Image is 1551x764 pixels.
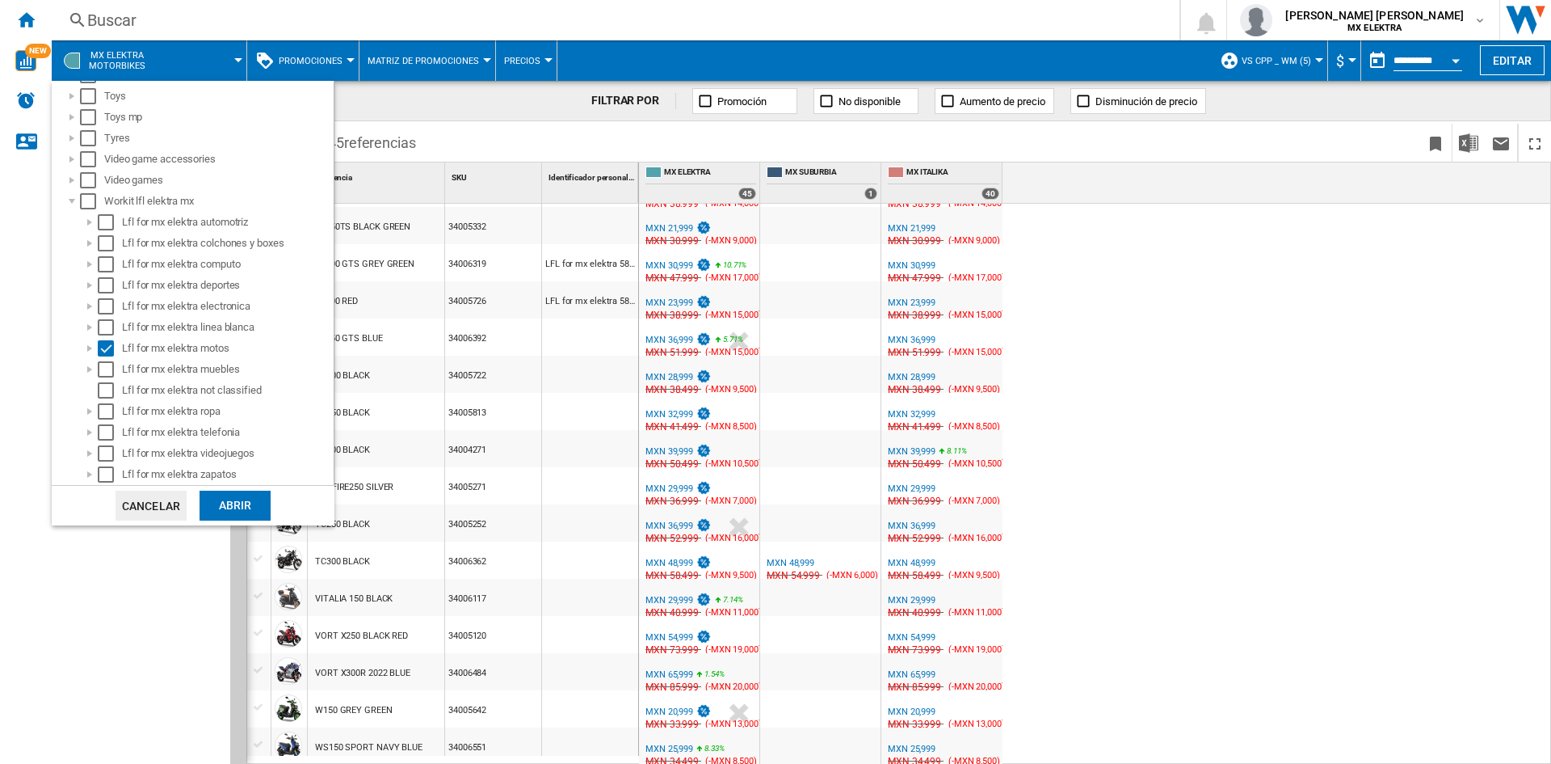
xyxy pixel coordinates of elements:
div: Tyres [104,130,331,146]
md-checkbox: Select [98,277,122,293]
div: Lfl for mx elektra electronica [122,298,331,314]
div: Abrir [200,491,271,521]
md-checkbox: Select [98,298,122,314]
md-checkbox: Select [98,466,122,483]
div: Lfl for mx elektra automotriz [122,214,331,230]
md-checkbox: Select [80,88,104,104]
md-checkbox: Select [80,109,104,125]
div: Lfl for mx elektra zapatos [122,466,331,483]
button: Cancelar [116,491,187,521]
div: Lfl for mx elektra not classified [122,382,331,399]
md-checkbox: Select [80,130,104,146]
md-checkbox: Select [98,235,122,251]
md-checkbox: Select [98,445,122,462]
div: Workit lfl elektra mx [104,193,331,209]
md-checkbox: Select [80,172,104,188]
div: Video games [104,172,331,188]
md-checkbox: Select [98,403,122,420]
md-checkbox: Select [98,214,122,230]
div: Toys [104,88,331,104]
md-checkbox: Select [98,424,122,441]
md-checkbox: Select [80,193,104,209]
md-checkbox: Select [98,256,122,272]
div: Lfl for mx elektra videojuegos [122,445,331,462]
div: Lfl for mx elektra colchones y boxes [122,235,331,251]
md-checkbox: Select [98,340,122,357]
md-checkbox: Select [98,361,122,378]
div: Lfl for mx elektra telefonia [122,424,331,441]
div: Toys mp [104,109,331,125]
div: Lfl for mx elektra linea blanca [122,319,331,336]
md-checkbox: Select [98,382,122,399]
div: Lfl for mx elektra ropa [122,403,331,420]
div: Lfl for mx elektra muebles [122,361,331,378]
md-checkbox: Select [80,151,104,167]
div: Lfl for mx elektra computo [122,256,331,272]
div: Lfl for mx elektra motos [122,340,331,357]
div: Video game accessories [104,151,331,167]
div: Lfl for mx elektra deportes [122,277,331,293]
md-checkbox: Select [98,319,122,336]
